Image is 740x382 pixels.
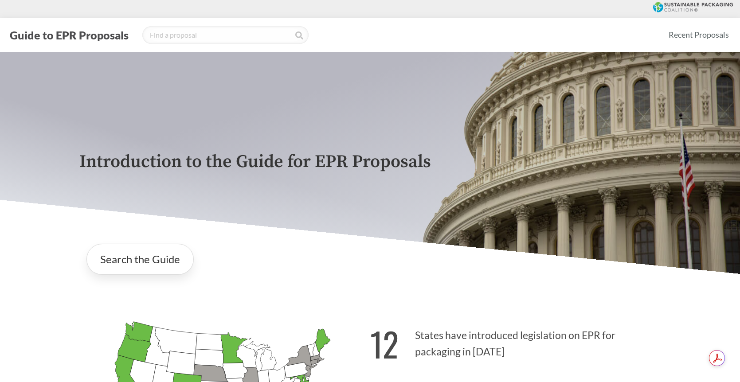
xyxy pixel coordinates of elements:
[7,28,131,42] button: Guide to EPR Proposals
[370,319,399,368] strong: 12
[665,25,733,45] a: Recent Proposals
[142,26,309,44] input: Find a proposal
[79,152,661,172] p: Introduction to the Guide for EPR Proposals
[86,244,194,275] a: Search the Guide
[370,314,661,368] p: States have introduced legislation on EPR for packaging in [DATE]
